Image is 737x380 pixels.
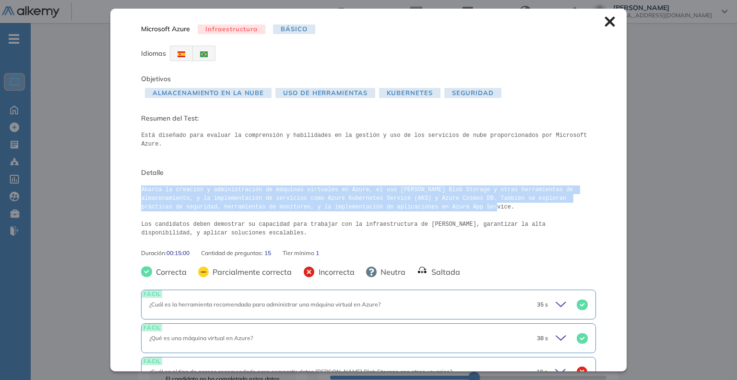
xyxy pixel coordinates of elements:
[145,88,272,98] span: Almacenamiento en la Nube
[275,88,375,98] span: Uso de Herramientas
[273,25,315,35] span: Básico
[178,51,185,57] img: ESP
[149,301,380,308] span: ¿Cuál es la herramienta recomendada para administrar una máquina virtual en Azure?
[166,249,190,257] span: 00:15:00
[200,51,208,57] img: BRA
[149,368,452,375] span: ¿Cuál es el tipo de acceso recomendado para compartir datos [PERSON_NAME] Blob Storage con otros ...
[141,168,595,178] span: Detalle
[142,290,162,297] span: FÁCIL
[264,249,271,257] span: 15
[152,266,187,278] span: Correcta
[377,266,405,278] span: Neutra
[315,266,355,278] span: Incorrecta
[537,334,548,343] span: 38 s
[141,49,166,58] span: Idiomas
[141,131,595,148] pre: Está diseñado para evaluar la comprensión y habilidades en la gestión y uso de los servicios de n...
[536,368,547,376] span: 18 s
[198,25,265,35] span: Infraestructura
[141,113,595,123] span: Resumen del Test:
[209,266,292,278] span: Parcialmente correcta
[141,74,171,83] span: Objetivos
[428,266,460,278] span: Saltada
[379,88,440,98] span: Kubernetes
[537,300,548,309] span: 35 s
[201,249,264,257] span: Cantidad de preguntas:
[142,324,162,331] span: FÁCIL
[141,24,190,34] span: Microsoft Azure
[142,357,162,365] span: FÁCIL
[316,249,319,257] span: 1
[149,334,253,342] span: ¿Qué es una máquina virtual en Azure?
[444,88,501,98] span: Seguridad
[141,185,595,237] pre: Abarca la creación y administración de máquinas virtuales en Azure, el uso [PERSON_NAME] Blob Sto...
[283,249,316,257] span: Tier mínimo
[141,249,166,257] span: Duración :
